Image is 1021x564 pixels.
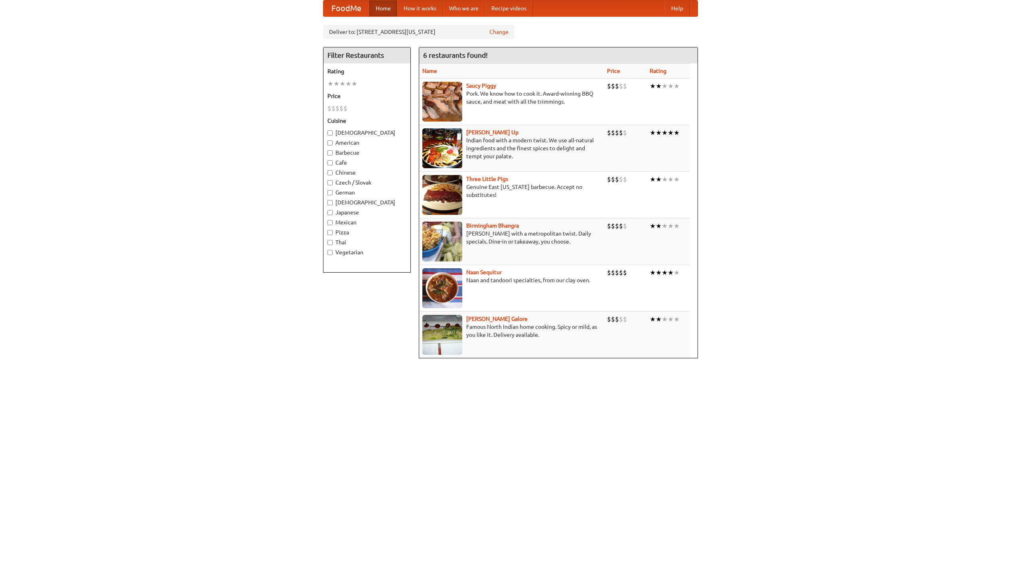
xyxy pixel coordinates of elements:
[327,79,333,88] li: ★
[619,128,623,137] li: $
[611,268,615,277] li: $
[331,104,335,113] li: $
[422,90,601,106] p: Pork. We know how to cook it. Award-winning BBQ sauce, and meat with all the trimmings.
[422,82,462,122] img: saucy.jpg
[323,25,514,39] div: Deliver to: [STREET_ADDRESS][US_STATE]
[323,0,369,16] a: FoodMe
[623,268,627,277] li: $
[650,82,656,90] li: ★
[327,228,406,236] label: Pizza
[422,268,462,308] img: naansequitur.jpg
[327,220,333,225] input: Mexican
[668,128,674,137] li: ★
[656,315,662,324] li: ★
[668,175,674,184] li: ★
[327,130,333,136] input: [DEMOGRAPHIC_DATA]
[327,248,406,256] label: Vegetarian
[615,315,619,324] li: $
[607,128,611,137] li: $
[422,315,462,355] img: currygalore.jpg
[327,92,406,100] h5: Price
[327,180,333,185] input: Czech / Slovak
[607,268,611,277] li: $
[327,190,333,195] input: German
[611,82,615,90] li: $
[466,129,518,136] a: [PERSON_NAME] Up
[662,82,668,90] li: ★
[619,222,623,230] li: $
[422,136,601,160] p: Indian food with a modern twist. We use all-natural ingredients and the finest spices to delight ...
[662,268,668,277] li: ★
[327,238,406,246] label: Thai
[327,117,406,125] h5: Cuisine
[327,200,333,205] input: [DEMOGRAPHIC_DATA]
[619,268,623,277] li: $
[466,269,502,275] a: Naan Sequitur
[650,128,656,137] li: ★
[674,175,680,184] li: ★
[327,67,406,75] h5: Rating
[422,128,462,168] img: curryup.jpg
[615,268,619,277] li: $
[345,79,351,88] li: ★
[489,28,509,36] a: Change
[607,68,620,74] a: Price
[674,82,680,90] li: ★
[611,222,615,230] li: $
[327,150,333,155] input: Barbecue
[327,218,406,226] label: Mexican
[662,222,668,230] li: ★
[422,276,601,284] p: Naan and tandoori specialties, from our clay oven.
[369,0,397,16] a: Home
[662,315,668,324] li: ★
[674,222,680,230] li: ★
[327,240,333,245] input: Thai
[327,208,406,216] label: Japanese
[485,0,533,16] a: Recipe videos
[327,104,331,113] li: $
[623,128,627,137] li: $
[327,139,406,147] label: American
[665,0,690,16] a: Help
[327,230,333,235] input: Pizza
[611,315,615,324] li: $
[619,315,623,324] li: $
[339,104,343,113] li: $
[650,175,656,184] li: ★
[615,175,619,184] li: $
[650,68,666,74] a: Rating
[656,128,662,137] li: ★
[611,175,615,184] li: $
[443,0,485,16] a: Who we are
[650,268,656,277] li: ★
[327,179,406,187] label: Czech / Slovak
[327,140,333,145] input: American
[323,47,410,63] h4: Filter Restaurants
[327,189,406,197] label: German
[422,230,601,246] p: [PERSON_NAME] with a metropolitan twist. Daily specials. Dine-in or takeaway, you choose.
[397,0,443,16] a: How it works
[674,315,680,324] li: ★
[650,222,656,230] li: ★
[466,316,528,322] a: [PERSON_NAME] Galore
[623,175,627,184] li: $
[327,160,333,165] input: Cafe
[650,315,656,324] li: ★
[466,176,508,182] a: Three Little Pigs
[607,82,611,90] li: $
[423,51,488,59] ng-pluralize: 6 restaurants found!
[422,323,601,339] p: Famous North Indian home cooking. Spicy or mild, as you like it. Delivery available.
[607,222,611,230] li: $
[333,79,339,88] li: ★
[656,175,662,184] li: ★
[668,82,674,90] li: ★
[623,315,627,324] li: $
[656,82,662,90] li: ★
[327,129,406,137] label: [DEMOGRAPHIC_DATA]
[422,183,601,199] p: Genuine East [US_STATE] barbecue. Accept no substitutes!
[662,128,668,137] li: ★
[615,222,619,230] li: $
[466,83,496,89] b: Saucy Piggy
